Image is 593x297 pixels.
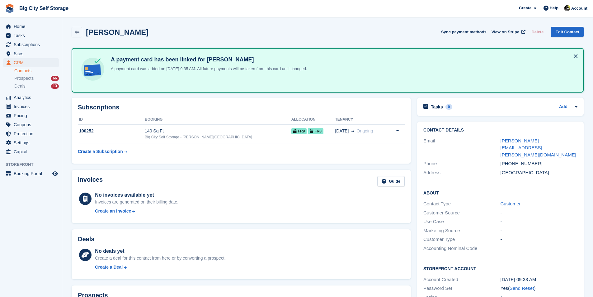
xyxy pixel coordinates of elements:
h2: [PERSON_NAME] [86,28,148,36]
span: Sites [14,49,51,58]
div: Create a deal for this contact from here or by converting a prospect. [95,255,225,261]
span: Capital [14,147,51,156]
span: CRM [14,58,51,67]
div: - [501,227,577,234]
div: [PHONE_NUMBER] [501,160,577,167]
a: menu [3,31,59,40]
div: No invoices available yet [95,191,178,199]
a: menu [3,40,59,49]
span: Prospects [14,75,34,81]
h2: Deals [78,236,94,243]
a: Edit Contact [551,27,584,37]
div: - [501,218,577,225]
h2: Subscriptions [78,104,405,111]
button: Delete [529,27,546,37]
span: Booking Portal [14,169,51,178]
div: Email [423,137,500,159]
div: [GEOGRAPHIC_DATA] [501,169,577,176]
div: 140 Sq Ft [145,128,291,134]
span: FR9 [291,128,307,134]
a: menu [3,129,59,138]
span: Account [571,5,587,12]
h2: Contact Details [423,128,577,133]
div: - [501,236,577,243]
a: Deals 13 [14,83,59,89]
div: Use Case [423,218,500,225]
a: [PERSON_NAME][EMAIL_ADDRESS][PERSON_NAME][DOMAIN_NAME] [501,138,576,157]
a: menu [3,102,59,111]
div: Marketing Source [423,227,500,234]
span: Deals [14,83,26,89]
span: ( ) [508,285,535,291]
a: menu [3,120,59,129]
div: [DATE] 09:33 AM [501,276,577,283]
a: Add [559,103,567,111]
a: Create a Deal [95,264,225,271]
a: Prospects 66 [14,75,59,82]
div: Account Created [423,276,500,283]
span: Pricing [14,111,51,120]
h2: About [423,189,577,196]
img: stora-icon-8386f47178a22dfd0bd8f6a31ec36ba5ce8667c1dd55bd0f319d3a0aa187defe.svg [5,4,14,13]
div: Create a Deal [95,264,123,271]
div: Contact Type [423,200,500,208]
th: Allocation [291,115,335,125]
th: Tenancy [335,115,387,125]
div: Yes [501,285,577,292]
span: Home [14,22,51,31]
h2: Invoices [78,176,103,186]
a: View on Stripe [489,27,527,37]
span: [DATE] [335,128,349,134]
span: Tasks [14,31,51,40]
a: Create an Invoice [95,208,178,214]
div: Big City Self Storage - [PERSON_NAME][GEOGRAPHIC_DATA] [145,134,291,140]
th: ID [78,115,145,125]
a: menu [3,49,59,58]
div: 0 [445,104,453,110]
p: A payment card was added on [DATE] 9:35 AM. All future payments will be taken from this card unti... [108,66,307,72]
div: 13 [51,84,59,89]
a: Contacts [14,68,59,74]
h2: Storefront Account [423,265,577,271]
span: Create [519,5,531,11]
div: Phone [423,160,500,167]
div: Address [423,169,500,176]
a: menu [3,138,59,147]
span: Subscriptions [14,40,51,49]
img: Patrick Nevin [564,5,570,11]
span: Coupons [14,120,51,129]
div: Create an Invoice [95,208,131,214]
div: Invoices are generated on their billing date. [95,199,178,205]
img: card-linked-ebf98d0992dc2aeb22e95c0e3c79077019eb2392cfd83c6a337811c24bc77127.svg [80,56,106,82]
span: Storefront [6,161,62,168]
div: Customer Type [423,236,500,243]
a: Customer [501,201,521,206]
a: menu [3,58,59,67]
a: menu [3,111,59,120]
div: No deals yet [95,247,225,255]
span: Help [550,5,558,11]
th: Booking [145,115,291,125]
div: Password Set [423,285,500,292]
a: menu [3,169,59,178]
a: Big City Self Storage [17,3,71,13]
span: Invoices [14,102,51,111]
span: Analytics [14,93,51,102]
h2: Tasks [431,104,443,110]
span: View on Stripe [492,29,519,35]
div: Customer Source [423,209,500,217]
a: Create a Subscription [78,146,127,157]
span: Settings [14,138,51,147]
a: menu [3,93,59,102]
div: Accounting Nominal Code [423,245,500,252]
button: Sync payment methods [441,27,487,37]
div: - [501,209,577,217]
div: 66 [51,76,59,81]
div: 100252 [78,128,145,134]
a: Preview store [51,170,59,177]
a: menu [3,22,59,31]
a: menu [3,147,59,156]
span: Ongoing [357,128,373,133]
a: Send Reset [510,285,534,291]
span: FR8 [308,128,323,134]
